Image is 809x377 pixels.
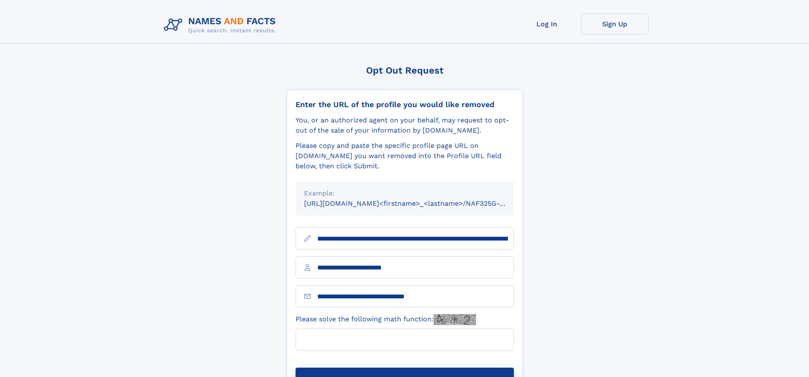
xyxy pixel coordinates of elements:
small: [URL][DOMAIN_NAME]<firstname>_<lastname>/NAF325G-xxxxxxxx [304,199,530,207]
div: You, or an authorized agent on your behalf, may request to opt-out of the sale of your informatio... [296,115,514,136]
div: Enter the URL of the profile you would like removed [296,100,514,109]
a: Sign Up [581,14,649,34]
img: Logo Names and Facts [161,14,283,37]
div: Example: [304,188,505,198]
div: Please copy and paste the specific profile page URL on [DOMAIN_NAME] you want removed into the Pr... [296,141,514,171]
div: Opt Out Request [287,65,523,76]
label: Please solve the following math function: [296,314,476,325]
a: Log In [513,14,581,34]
